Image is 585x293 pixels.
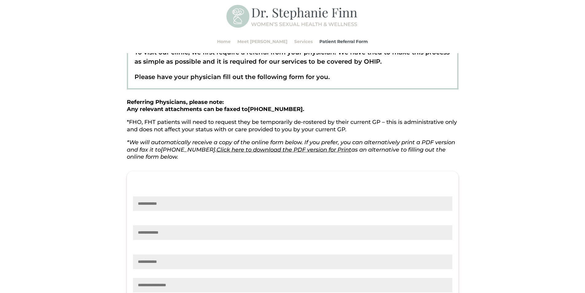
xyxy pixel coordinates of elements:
span: [PHONE_NUMBER] [248,106,303,113]
a: Click here to download the PDF version for Print [216,146,351,153]
a: Services [294,30,313,53]
p: To visit our clinic, we first require a referral from your physician. We have tried to make this ... [135,48,450,72]
a: Meet [PERSON_NAME] [237,30,287,53]
a: Patient Referral Form [319,30,368,53]
em: *We will automatically receive a copy of the online form below. If you prefer, you can alternativ... [127,139,455,160]
strong: Referring Physicians, please note: Any relevant attachments can be faxed to . [127,99,304,113]
a: Home [217,30,231,53]
span: [PHONE_NUMBER] [161,146,215,153]
p: Please have your physician fill out the following form for you. [135,72,450,81]
p: *FHO, FHT patients will need to request they be temporarily de-rostered by their current GP – thi... [127,119,458,139]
